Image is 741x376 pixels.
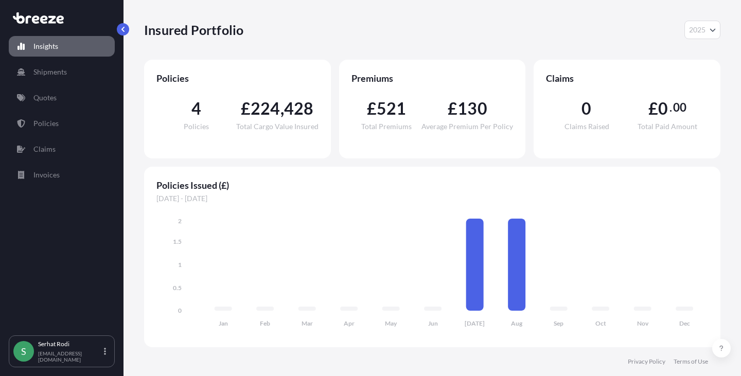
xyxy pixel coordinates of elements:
[638,123,697,130] span: Total Paid Amount
[191,100,201,117] span: 4
[564,123,609,130] span: Claims Raised
[679,319,690,327] tspan: Dec
[33,93,57,103] p: Quotes
[9,62,115,82] a: Shipments
[144,22,243,38] p: Insured Portfolio
[173,284,182,292] tspan: 0.5
[9,165,115,185] a: Invoices
[595,319,606,327] tspan: Oct
[178,217,182,225] tspan: 2
[658,100,668,117] span: 0
[351,72,514,84] span: Premiums
[673,103,686,112] span: 00
[581,100,591,117] span: 0
[9,36,115,57] a: Insights
[9,113,115,134] a: Policies
[367,100,377,117] span: £
[33,144,56,154] p: Claims
[448,100,457,117] span: £
[554,319,563,327] tspan: Sep
[156,193,708,204] span: [DATE] - [DATE]
[251,100,280,117] span: 224
[219,319,228,327] tspan: Jan
[21,346,26,356] span: S
[260,319,270,327] tspan: Feb
[178,307,182,314] tspan: 0
[546,72,708,84] span: Claims
[284,100,314,117] span: 428
[361,123,412,130] span: Total Premiums
[38,350,102,363] p: [EMAIL_ADDRESS][DOMAIN_NAME]
[184,123,209,130] span: Policies
[465,319,485,327] tspan: [DATE]
[344,319,355,327] tspan: Apr
[428,319,438,327] tspan: Jun
[280,100,284,117] span: ,
[377,100,407,117] span: 521
[628,357,665,366] a: Privacy Policy
[689,25,705,35] span: 2025
[33,118,59,129] p: Policies
[637,319,649,327] tspan: Nov
[173,238,182,245] tspan: 1.5
[178,261,182,268] tspan: 1
[674,357,708,366] a: Terms of Use
[421,123,513,130] span: Average Premium Per Policy
[302,319,313,327] tspan: Mar
[511,319,523,327] tspan: Aug
[33,170,60,180] p: Invoices
[9,139,115,159] a: Claims
[684,21,720,39] button: Year Selector
[38,340,102,348] p: Serhat Rodi
[241,100,251,117] span: £
[156,72,319,84] span: Policies
[457,100,487,117] span: 130
[236,123,319,130] span: Total Cargo Value Insured
[9,87,115,108] a: Quotes
[33,41,58,51] p: Insights
[156,179,708,191] span: Policies Issued (£)
[33,67,67,77] p: Shipments
[385,319,397,327] tspan: May
[669,103,672,112] span: .
[648,100,658,117] span: £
